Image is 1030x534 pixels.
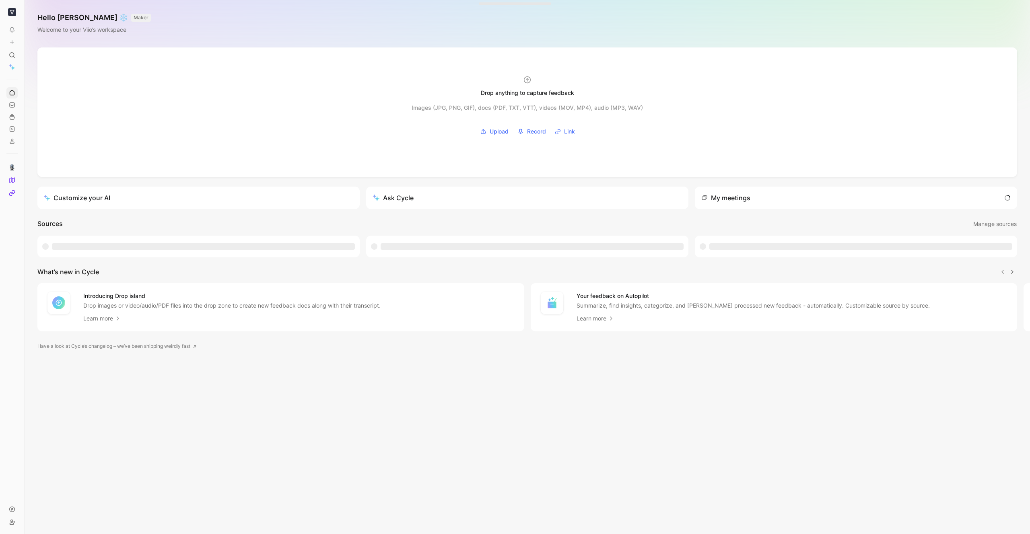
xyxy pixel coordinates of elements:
span: Link [564,127,575,136]
h2: What’s new in Cycle [37,267,99,277]
div: Customize your AI [44,193,110,203]
button: Manage sources [973,219,1017,229]
h4: Your feedback on Autopilot [577,291,930,301]
h1: Hello [PERSON_NAME] ❄️ [37,13,151,23]
img: Viio [8,8,16,16]
div: Images (JPG, PNG, GIF), docs (PDF, TXT, VTT), videos (MOV, MP4), audio (MP3, WAV) [412,103,643,113]
button: Viio [6,6,18,18]
span: Manage sources [973,219,1017,229]
div: 🎙️ [6,153,18,199]
button: Ask Cycle [366,187,688,209]
div: My meetings [701,193,750,203]
span: Record [527,127,546,136]
button: Record [515,125,549,138]
a: Have a look at Cycle’s changelog – we’ve been shipping weirdly fast [37,342,197,350]
button: Upload [477,125,511,138]
a: Learn more [577,314,614,323]
a: Learn more [83,314,121,323]
span: Upload [490,127,509,136]
h4: Introducing Drop island [83,291,381,301]
h2: Sources [37,219,63,229]
p: Drop images or video/audio/PDF files into the drop zone to create new feedback docs along with th... [83,302,381,310]
a: 🎙️ [6,162,18,173]
img: 🎙️ [9,164,15,170]
button: Link [552,125,578,138]
button: MAKER [131,14,151,22]
a: Customize your AI [37,187,360,209]
p: Summarize, find insights, categorize, and [PERSON_NAME] processed new feedback - automatically. C... [577,302,930,310]
div: Drop anything to capture feedback [481,88,574,98]
div: Welcome to your Viio’s workspace [37,25,151,35]
div: Ask Cycle [373,193,414,203]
